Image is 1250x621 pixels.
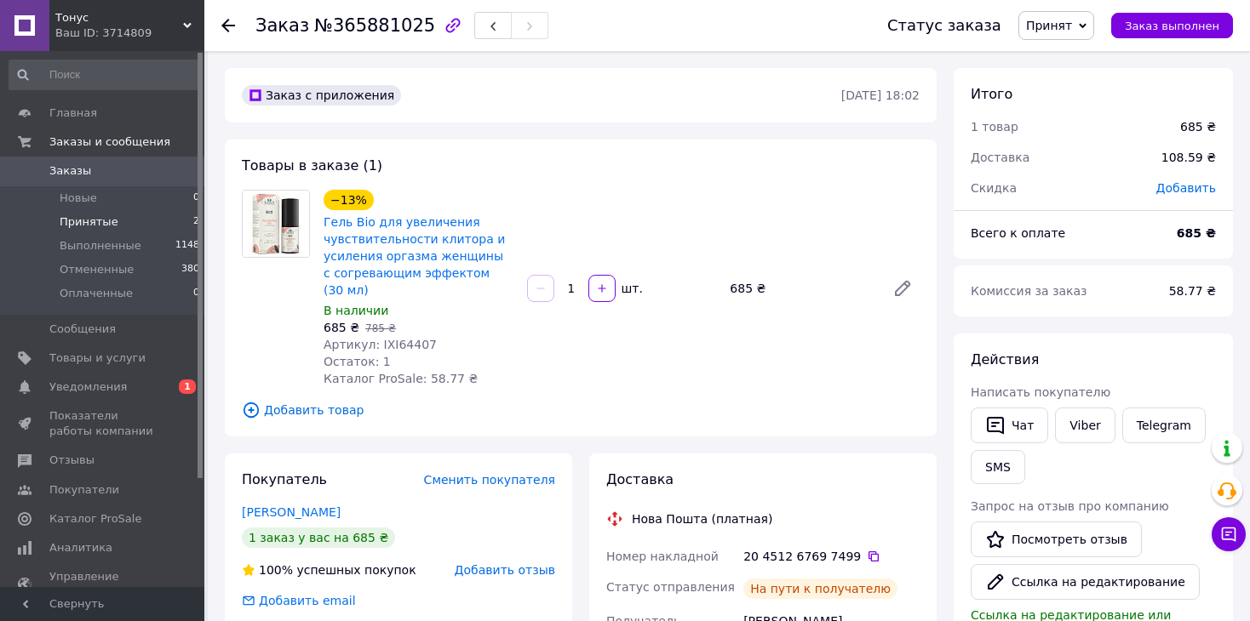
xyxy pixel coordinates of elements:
[971,564,1200,600] button: Ссылка на редактирование
[455,563,555,577] span: Добавить отзыв
[49,379,127,395] span: Уведомления
[324,190,374,210] div: −13%
[49,569,158,600] span: Управление сайтом
[60,238,141,254] span: Выполненные
[49,134,170,150] span: Заказы и сообщения
[181,262,199,277] span: 380
[60,262,134,277] span: Отмененные
[60,191,97,206] span: Новые
[49,322,116,337] span: Сообщения
[242,157,382,174] span: Товары в заказе (1)
[221,17,235,34] div: Вернуться назад
[242,505,341,519] a: [PERSON_NAME]
[1055,407,1115,443] a: Viber
[55,10,183,26] span: Тонус
[723,276,879,300] div: 685 ₴
[971,226,1065,240] span: Всего к оплате
[60,214,118,230] span: Принятые
[324,304,388,317] span: В наличии
[49,453,95,468] span: Отзывы
[324,338,437,351] span: Артикул: IXI64407
[324,215,505,297] a: Гель Bio для увеличения чувствительности клитора и усиления оргазма женщины с согревающим эффекто...
[255,15,309,36] span: Заказ
[1125,20,1219,32] span: Заказ выполнен
[49,540,112,555] span: Аналитика
[259,563,293,577] span: 100%
[971,385,1110,399] span: Написать покупателю
[324,321,359,334] span: 685 ₴
[1156,181,1216,195] span: Добавить
[971,151,1029,164] span: Доставка
[1122,407,1206,443] a: Telegram
[242,401,920,419] span: Добавить товар
[606,550,719,563] span: Номер накладной
[841,88,920,102] time: [DATE] 18:02
[49,350,146,366] span: Товары и услуги
[324,355,391,368] span: Остаток: 1
[179,379,196,394] span: 1
[314,15,435,36] span: №365881025
[628,510,777,527] div: Нова Пошта (платная)
[9,60,201,90] input: Поиск
[193,191,199,206] span: 0
[242,527,395,548] div: 1 заказ у вас на 685 ₴
[971,499,1169,513] span: Запрос на отзыв про компанию
[49,105,97,121] span: Главная
[49,163,91,179] span: Заказы
[1026,19,1072,32] span: Принят
[243,191,309,257] img: Гель Bio для увеличения чувствительности клитора и усиления оргазма женщины с согревающим эффекто...
[1212,517,1246,551] button: Чат с покупателем
[324,372,478,385] span: Каталог ProSale: 58.77 ₴
[743,578,897,599] div: На пути к получателю
[971,120,1018,134] span: 1 товар
[49,511,141,527] span: Каталог ProSale
[606,580,735,594] span: Статус отправления
[242,471,327,487] span: Покупатель
[743,548,920,565] div: 20 4512 6769 7499
[193,286,199,301] span: 0
[971,450,1025,484] button: SMS
[971,351,1039,367] span: Действия
[971,181,1017,195] span: Скидка
[257,592,358,609] div: Добавить email
[365,322,396,334] span: 785 ₴
[242,561,416,578] div: успешных покупок
[971,86,1012,102] span: Итого
[1180,118,1216,135] div: 685 ₴
[1111,13,1233,38] button: Заказ выполнен
[971,407,1048,443] button: Чат
[242,85,401,105] div: Заказ с приложения
[617,280,645,297] div: шт.
[971,284,1087,298] span: Комиссия за заказ
[49,408,158,439] span: Показатели работы компании
[1177,226,1216,240] b: 685 ₴
[886,271,920,305] a: Редактировать
[424,473,555,487] span: Сменить покупателя
[175,238,199,254] span: 1148
[49,482,119,498] span: Покупатели
[55,26,204,41] div: Ваш ID: 3714809
[193,214,199,230] span: 2
[606,471,674,487] span: Доставка
[971,521,1142,557] a: Посмотреть отзыв
[887,17,1001,34] div: Статус заказа
[1151,139,1226,176] div: 108.59 ₴
[60,286,133,301] span: Оплаченные
[240,592,358,609] div: Добавить email
[1169,284,1216,298] span: 58.77 ₴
